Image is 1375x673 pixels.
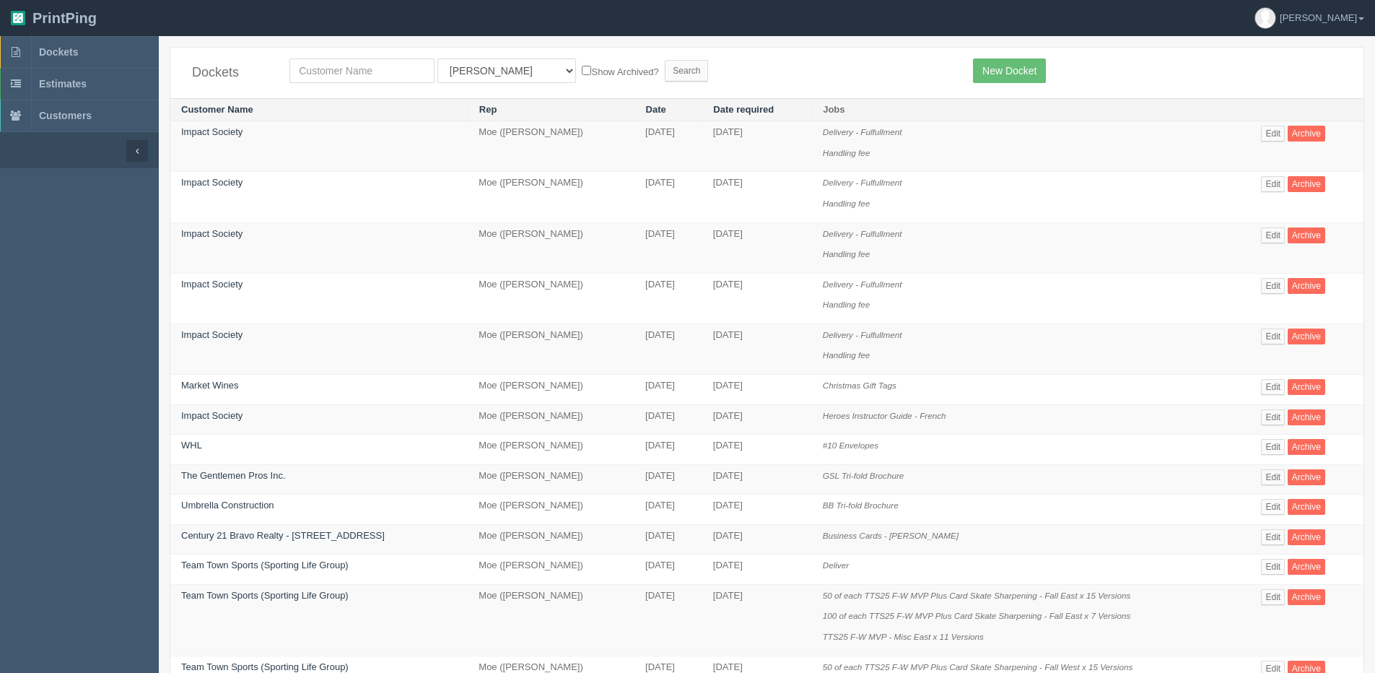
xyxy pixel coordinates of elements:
[181,104,253,115] a: Customer Name
[823,591,1131,600] i: 50 of each TTS25 F-W MVP Plus Card Skate Sharpening - Fall East x 15 Versions
[1288,176,1325,192] a: Archive
[582,63,658,79] label: Show Archived?
[713,104,774,115] a: Date required
[634,464,702,495] td: [DATE]
[823,471,904,480] i: GSL Tri-fold Brochure
[646,104,666,115] a: Date
[973,58,1046,83] a: New Docket
[1261,439,1285,455] a: Edit
[1261,469,1285,485] a: Edit
[181,470,286,481] a: The Gentlemen Pros Inc.
[1288,409,1325,425] a: Archive
[702,584,812,656] td: [DATE]
[665,60,708,82] input: Search
[181,440,202,451] a: WHL
[702,273,812,324] td: [DATE]
[181,228,243,239] a: Impact Society
[1288,278,1325,294] a: Archive
[702,555,812,585] td: [DATE]
[823,350,870,360] i: Handling fee
[702,464,812,495] td: [DATE]
[1288,559,1325,575] a: Archive
[634,584,702,656] td: [DATE]
[468,222,634,273] td: Moe ([PERSON_NAME])
[823,127,902,136] i: Delivery - Fulfullment
[812,98,1251,121] th: Jobs
[181,661,349,672] a: Team Town Sports (Sporting Life Group)
[1261,278,1285,294] a: Edit
[823,249,870,259] i: Handling fee
[1288,589,1325,605] a: Archive
[702,324,812,374] td: [DATE]
[1288,529,1325,545] a: Archive
[181,329,243,340] a: Impact Society
[1261,329,1285,344] a: Edit
[823,440,878,450] i: #10 Envelopes
[181,530,385,541] a: Century 21 Bravo Realty - [STREET_ADDRESS]
[702,172,812,222] td: [DATE]
[823,531,959,540] i: Business Cards - [PERSON_NAME]
[181,560,349,570] a: Team Town Sports (Sporting Life Group)
[634,524,702,555] td: [DATE]
[1261,227,1285,243] a: Edit
[39,46,78,58] span: Dockets
[181,126,243,137] a: Impact Society
[1261,499,1285,515] a: Edit
[468,584,634,656] td: Moe ([PERSON_NAME])
[823,229,902,238] i: Delivery - Fulfullment
[468,121,634,172] td: Moe ([PERSON_NAME])
[823,611,1131,620] i: 100 of each TTS25 F-W MVP Plus Card Skate Sharpening - Fall East x 7 Versions
[634,404,702,435] td: [DATE]
[634,495,702,525] td: [DATE]
[468,172,634,222] td: Moe ([PERSON_NAME])
[634,172,702,222] td: [DATE]
[1288,379,1325,395] a: Archive
[468,273,634,324] td: Moe ([PERSON_NAME])
[181,590,349,601] a: Team Town Sports (Sporting Life Group)
[1288,439,1325,455] a: Archive
[823,632,984,641] i: TTS25 F-W MVP - Misc East x 11 Versions
[1288,329,1325,344] a: Archive
[823,148,870,157] i: Handling fee
[823,199,870,208] i: Handling fee
[1288,227,1325,243] a: Archive
[468,555,634,585] td: Moe ([PERSON_NAME])
[1261,176,1285,192] a: Edit
[634,374,702,404] td: [DATE]
[289,58,435,83] input: Customer Name
[181,380,238,391] a: Market Wines
[823,662,1133,672] i: 50 of each TTS25 F-W MVP Plus Card Skate Sharpening - Fall West x 15 Versions
[1288,126,1325,142] a: Archive
[823,560,849,570] i: Deliver
[468,435,634,465] td: Moe ([PERSON_NAME])
[468,524,634,555] td: Moe ([PERSON_NAME])
[1255,8,1275,28] img: avatar_default-7531ab5dedf162e01f1e0bb0964e6a185e93c5c22dfe317fb01d7f8cd2b1632c.jpg
[181,279,243,290] a: Impact Society
[702,435,812,465] td: [DATE]
[634,324,702,374] td: [DATE]
[702,374,812,404] td: [DATE]
[181,177,243,188] a: Impact Society
[702,495,812,525] td: [DATE]
[468,404,634,435] td: Moe ([PERSON_NAME])
[634,222,702,273] td: [DATE]
[181,410,243,421] a: Impact Society
[1261,589,1285,605] a: Edit
[468,464,634,495] td: Moe ([PERSON_NAME])
[702,121,812,172] td: [DATE]
[479,104,497,115] a: Rep
[634,273,702,324] td: [DATE]
[39,78,87,90] span: Estimates
[702,524,812,555] td: [DATE]
[468,324,634,374] td: Moe ([PERSON_NAME])
[1261,559,1285,575] a: Edit
[702,404,812,435] td: [DATE]
[702,222,812,273] td: [DATE]
[1288,469,1325,485] a: Archive
[1261,409,1285,425] a: Edit
[634,555,702,585] td: [DATE]
[823,500,899,510] i: BB Tri-fold Brochure
[823,411,946,420] i: Heroes Instructor Guide - French
[582,66,591,75] input: Show Archived?
[181,500,274,511] a: Umbrella Construction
